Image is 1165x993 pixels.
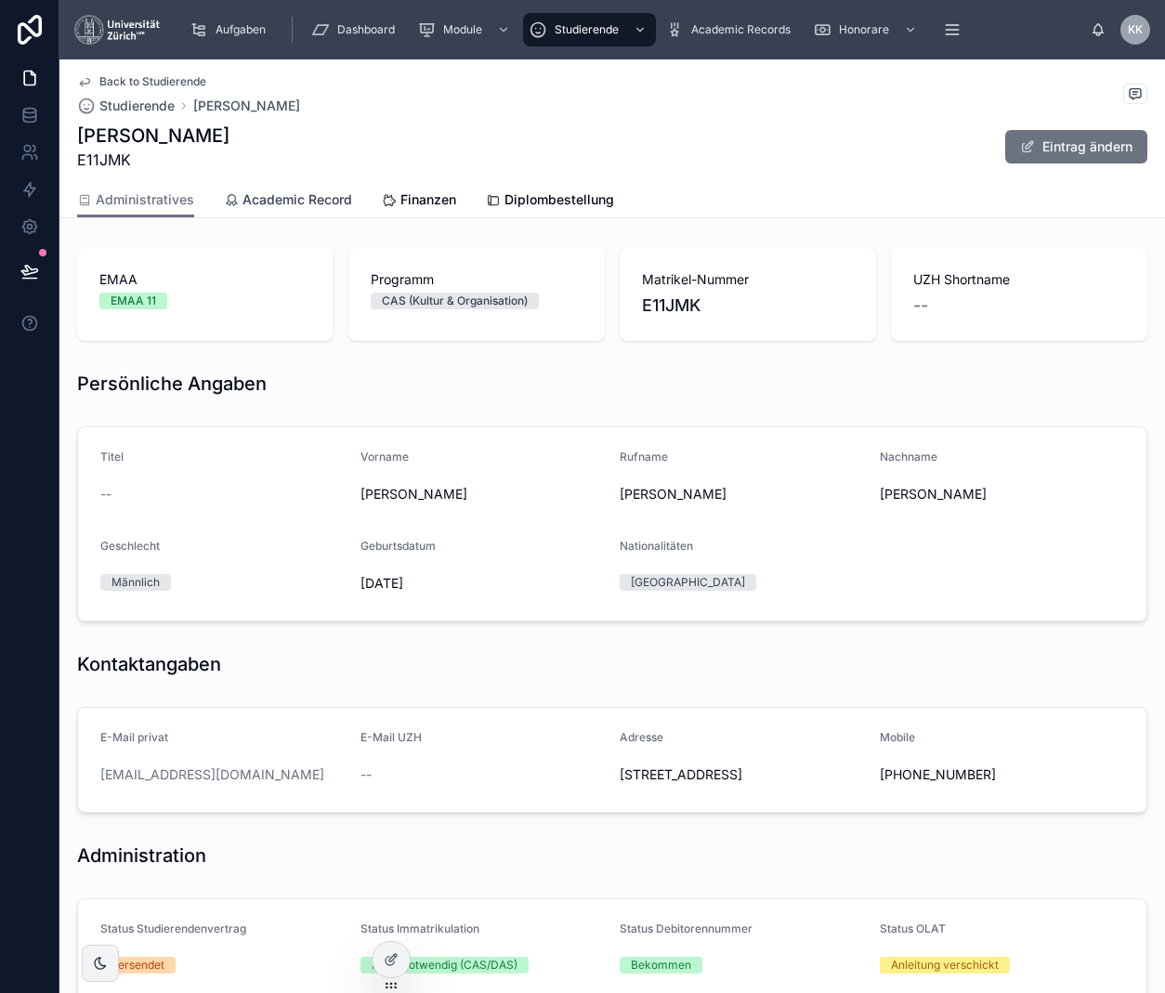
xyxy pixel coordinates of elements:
span: Nachname [880,450,937,464]
span: Programm [371,270,582,289]
div: Anleitung verschickt [891,957,999,973]
div: CAS (Kultur & Organisation) [382,293,528,309]
a: Academic Records [660,13,804,46]
div: Bekommen [631,957,691,973]
span: Diplombestellung [504,190,614,209]
span: Adresse [620,730,663,744]
h1: Kontaktangaben [77,651,221,677]
span: [PERSON_NAME] [620,485,865,503]
span: -- [913,293,928,319]
a: Module [412,13,519,46]
a: Administratives [77,183,194,218]
a: [PERSON_NAME] [193,97,300,115]
span: E-Mail UZH [360,730,422,744]
span: Status Studierendenvertrag [100,921,246,935]
span: Matrikel-Nummer [642,270,854,289]
a: Studierende [77,97,175,115]
span: Administratives [96,190,194,209]
span: [PHONE_NUMBER] [880,765,1125,784]
button: Eintrag ändern [1005,130,1147,163]
span: E-Mail privat [100,730,168,744]
span: Studierende [99,97,175,115]
span: -- [360,765,372,784]
span: Back to Studierende [99,74,206,89]
span: Honorare [839,22,889,37]
a: Dashboard [306,13,408,46]
span: UZH Shortname [913,270,1125,289]
span: Vorname [360,450,409,464]
a: Finanzen [382,183,456,220]
span: E11JMK [642,293,854,319]
span: Dashboard [337,22,395,37]
a: Aufgaben [184,13,279,46]
span: Academic Records [691,22,791,37]
span: Titel [100,450,124,464]
span: Rufname [620,450,668,464]
span: Status Debitorennummer [620,921,753,935]
a: Studierende [523,13,656,46]
span: [DATE] [360,574,606,593]
span: Status Immatrikulation [360,921,479,935]
span: Geschlecht [100,539,160,553]
span: Status OLAT [880,921,946,935]
span: -- [100,485,111,503]
div: Versendet [111,957,164,973]
span: E11JMK [77,149,229,171]
span: Module [443,22,482,37]
img: App logo [74,15,160,45]
div: Männlich [111,574,160,591]
span: [STREET_ADDRESS] [620,765,865,784]
span: KK [1128,22,1143,37]
h1: Administration [77,843,206,869]
a: Diplombestellung [486,183,614,220]
div: scrollable content [175,9,1091,50]
h1: [PERSON_NAME] [77,123,229,149]
div: [GEOGRAPHIC_DATA] [631,574,745,591]
a: [EMAIL_ADDRESS][DOMAIN_NAME] [100,765,324,784]
span: [PERSON_NAME] [880,485,1125,503]
span: Aufgaben [216,22,266,37]
span: Studierende [555,22,619,37]
span: Nationalitäten [620,539,693,553]
span: Finanzen [400,190,456,209]
span: EMAA [99,270,311,289]
span: [PERSON_NAME] [360,485,606,503]
span: Academic Record [242,190,352,209]
a: Honorare [807,13,926,46]
h1: Persönliche Angaben [77,371,267,397]
div: EMAA 11 [111,293,156,309]
span: Mobile [880,730,915,744]
a: Academic Record [224,183,352,220]
div: Nicht notwendig (CAS/DAS) [372,957,517,973]
a: Back to Studierende [77,74,206,89]
span: Geburtsdatum [360,539,436,553]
